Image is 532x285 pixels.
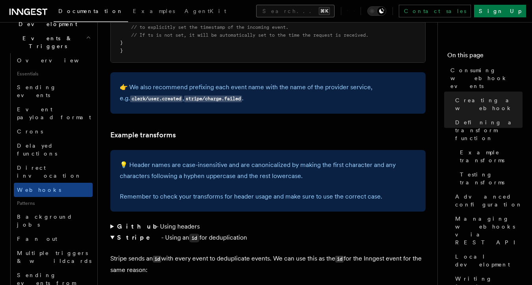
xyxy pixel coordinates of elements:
[180,2,231,21] a: AgentKit
[184,96,242,102] code: stripe/charge.failed
[256,5,335,17] button: Search...⌘K
[120,159,416,182] p: 💡 Header names are case-insensitive and are canonicalized by making the first character and any c...
[450,66,523,90] span: Consuming webhook events
[319,7,330,15] kbd: ⌘K
[452,115,523,145] a: Defining a transform function
[455,96,523,112] span: Creating a webhook
[110,232,426,244] summary: Stripe- Using anidfor deduplication
[447,51,523,63] h4: On this page
[120,82,416,104] p: 👉 We also recommend prefixing each event name with the name of the provider service, e.g. , .
[14,183,93,197] a: Webhooks
[455,253,523,268] span: Local development
[14,161,93,183] a: Direct invocation
[17,250,91,264] span: Multiple triggers & wildcards
[455,118,523,142] span: Defining a transform function
[452,189,523,212] a: Advanced configuration
[457,167,523,189] a: Testing transforms
[153,256,161,262] code: id
[58,8,123,14] span: Documentation
[399,5,471,17] a: Contact sales
[14,80,93,102] a: Sending events
[452,212,523,249] a: Managing webhooks via REST API
[131,32,368,38] span: // If ts is not set, it will be automatically set to the time the request is received.
[54,2,128,22] a: Documentation
[14,246,93,268] a: Multiple triggers & wildcards
[14,124,93,139] a: Crons
[452,249,523,272] a: Local development
[17,106,91,120] span: Event payload format
[14,67,93,80] span: Essentials
[17,84,56,98] span: Sending events
[128,2,180,21] a: Examples
[6,31,93,53] button: Events & Triggers
[14,53,93,67] a: Overview
[110,129,176,141] a: Example transforms
[447,63,523,93] a: Consuming webhook events
[14,232,93,246] a: Fan out
[14,139,93,161] a: Delayed functions
[184,8,226,14] span: AgentKit
[17,187,61,193] span: Webhooks
[6,34,86,50] span: Events & Triggers
[17,128,43,135] span: Crons
[117,234,161,241] strong: Stripe
[17,142,57,157] span: Delayed functions
[367,6,386,16] button: Toggle dark mode
[457,145,523,167] a: Example transforms
[455,215,523,246] span: Managing webhooks via REST API
[14,210,93,232] a: Background jobs
[474,5,526,17] a: Sign Up
[117,223,156,230] strong: Github
[17,214,73,228] span: Background jobs
[130,96,182,102] code: clerk/user.created
[455,193,523,208] span: Advanced configuration
[460,171,523,186] span: Testing transforms
[335,256,344,262] code: id
[120,40,123,45] span: }
[17,165,82,179] span: Direct invocation
[133,8,175,14] span: Examples
[14,197,93,210] span: Patterns
[14,102,93,124] a: Event payload format
[110,221,426,232] summary: Github- Using headers
[17,236,57,242] span: Fan out
[189,234,199,242] code: id
[120,48,123,53] span: }
[17,57,98,64] span: Overview
[452,93,523,115] a: Creating a webhook
[131,24,288,30] span: // to explicitly set the timestamp of the incoming event.
[460,148,523,164] span: Example transforms
[120,191,416,202] p: Remember to check your transforms for header usage and make sure to use the correct case.
[110,253,426,276] p: Stripe sends an with every event to deduplicate events. We can use this as the for the Inngest ev...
